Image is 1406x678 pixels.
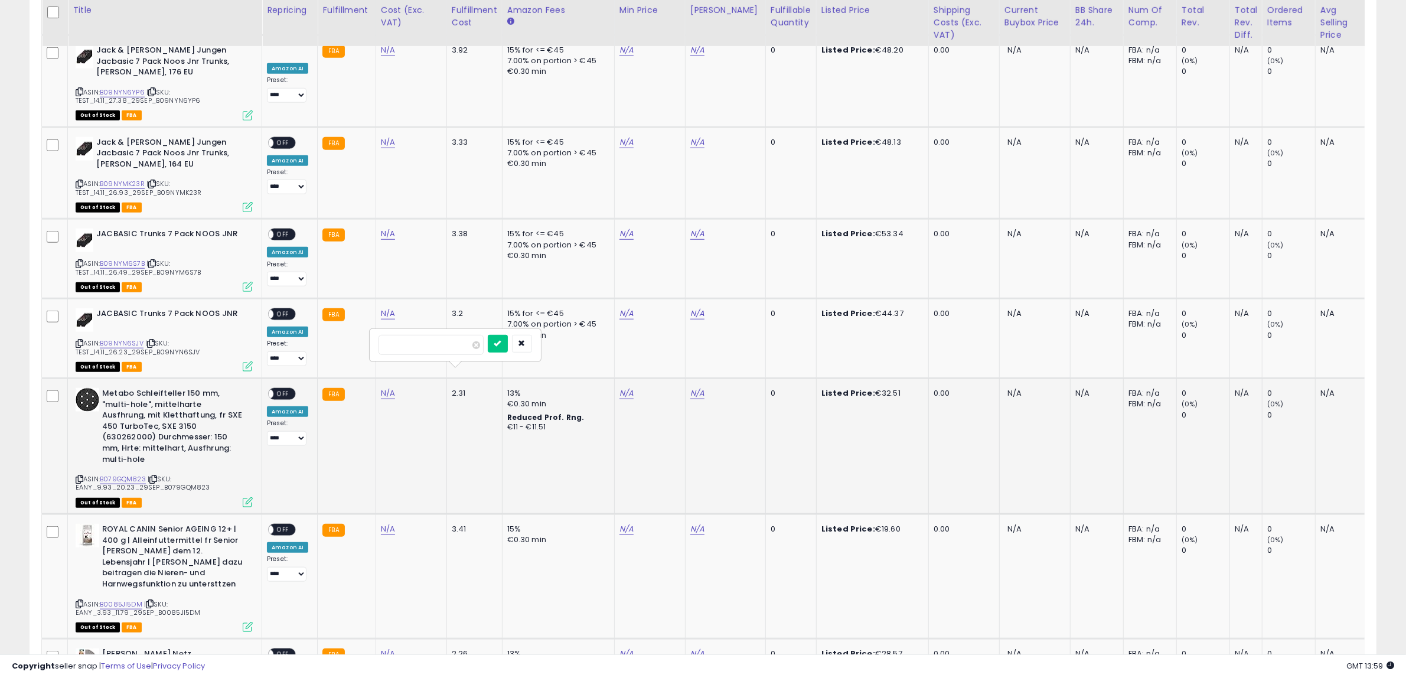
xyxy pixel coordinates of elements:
div: Preset: [267,76,308,103]
div: 0.00 [934,308,990,319]
div: 15% for <= €45 [507,45,605,56]
a: N/A [690,136,704,148]
div: 0 [1267,158,1315,169]
div: N/A [1320,137,1359,148]
div: FBM: n/a [1128,148,1167,158]
div: Cost (Exc. VAT) [381,4,442,29]
b: Reduced Prof. Rng. [507,412,585,422]
div: 0 [1182,229,1229,239]
span: All listings that are currently out of stock and unavailable for purchase on Amazon [76,282,120,292]
b: JACBASIC Trunks 7 Pack NOOS JNR [96,308,240,322]
div: 0 [1267,137,1315,148]
div: Amazon AI [267,542,308,553]
b: Jack & [PERSON_NAME] Jungen Jacbasic 7 Pack Noos Jnr Trunks, [PERSON_NAME], 164 EU [96,137,240,173]
div: 0 [1182,250,1229,261]
div: 15% for <= €45 [507,229,605,239]
div: €0.30 min [507,534,605,545]
small: FBA [322,45,344,58]
div: 7.00% on portion > €45 [507,56,605,66]
div: N/A [1075,388,1114,399]
small: (0%) [1182,399,1198,409]
div: ASIN: [76,229,253,291]
span: N/A [1007,136,1022,148]
span: OFF [273,309,292,320]
div: N/A [1235,308,1253,319]
div: 0 [1267,545,1315,556]
div: Preset: [267,340,308,366]
strong: Copyright [12,660,55,672]
div: FBA: n/a [1128,524,1167,534]
small: FBA [322,388,344,401]
div: FBM: n/a [1128,319,1167,330]
div: Num of Comp. [1128,4,1172,29]
div: Amazon Fees [507,4,609,17]
div: 0 [1267,229,1315,239]
div: €19.60 [821,524,919,534]
div: 0 [1267,66,1315,77]
div: FBA: n/a [1128,137,1167,148]
div: 0 [1182,137,1229,148]
small: (0%) [1267,535,1284,545]
img: 31msu7epoWL._SL40_.jpg [76,45,93,69]
div: Avg Selling Price [1320,4,1363,41]
div: Amazon AI [267,327,308,337]
div: 2.31 [452,388,493,399]
small: (0%) [1267,240,1284,250]
div: 0 [1267,388,1315,399]
b: JACBASIC Trunks 7 Pack NOOS JNR [96,229,240,243]
div: N/A [1320,388,1359,399]
div: N/A [1320,45,1359,56]
div: 0.00 [934,45,990,56]
div: Amazon AI [267,406,308,417]
div: ASIN: [76,137,253,211]
div: ASIN: [76,524,253,631]
span: OFF [273,230,292,240]
a: B09NYN6YP6 [100,87,145,97]
small: FBA [322,308,344,321]
span: OFF [273,389,292,399]
div: Title [73,4,257,17]
small: Amazon Fees. [507,17,514,27]
div: 0 [1182,330,1229,341]
span: N/A [1007,44,1022,56]
div: ASIN: [76,308,253,370]
div: 0 [1182,388,1229,399]
span: FBA [122,362,142,372]
img: 31msu7epoWL._SL40_.jpg [76,137,93,161]
small: (0%) [1182,56,1198,66]
a: N/A [690,228,704,240]
a: N/A [381,136,395,148]
div: €0.30 min [507,330,605,341]
div: FBM: n/a [1128,240,1167,250]
div: seller snap | | [12,661,205,672]
div: €0.30 min [507,66,605,77]
span: | SKU: TEST_14.11_27.38_29SEP_B09NYN6YP6 [76,87,201,105]
div: 3.2 [452,308,493,319]
b: Listed Price: [821,136,875,148]
a: N/A [619,523,634,535]
a: N/A [619,136,634,148]
div: €0.30 min [507,399,605,409]
img: 31msu7epoWL._SL40_.jpg [76,308,93,332]
span: | SKU: TEST_14.11_26.23_29SEP_B09NYN6SJV [76,338,200,356]
div: N/A [1235,229,1253,239]
div: ASIN: [76,388,253,506]
a: N/A [619,387,634,399]
b: Listed Price: [821,44,875,56]
div: 0.00 [934,524,990,534]
div: €11 - €11.51 [507,422,605,432]
div: 0 [771,137,807,148]
span: All listings that are currently out of stock and unavailable for purchase on Amazon [76,362,120,372]
div: Preset: [267,168,308,195]
div: €48.20 [821,45,919,56]
div: Repricing [267,4,312,17]
b: Listed Price: [821,523,875,534]
div: 0.00 [934,229,990,239]
div: [PERSON_NAME] [690,4,761,17]
div: 0 [771,229,807,239]
div: FBA: n/a [1128,388,1167,399]
div: 0 [1267,250,1315,261]
a: B09NYN6SJV [100,338,143,348]
span: | SKU: EANY_9.93_20.23_29SEP_B079GQM823 [76,474,210,492]
div: 3.41 [452,524,493,534]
